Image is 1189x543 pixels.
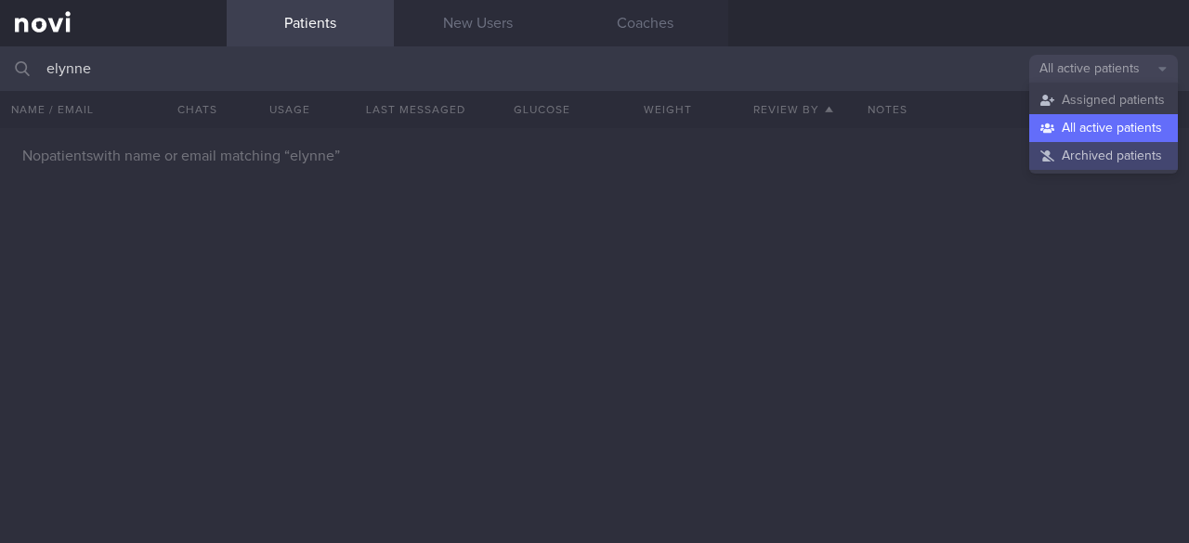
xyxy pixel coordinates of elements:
[227,91,352,128] div: Usage
[605,91,730,128] button: Weight
[1029,55,1178,83] button: All active patients
[1029,114,1178,142] button: All active patients
[730,91,856,128] button: Review By
[152,91,227,128] button: Chats
[856,91,1189,128] div: Notes
[1029,142,1178,170] button: Archived patients
[1029,86,1178,114] button: Assigned patients
[478,91,604,128] button: Glucose
[353,91,478,128] button: Last Messaged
